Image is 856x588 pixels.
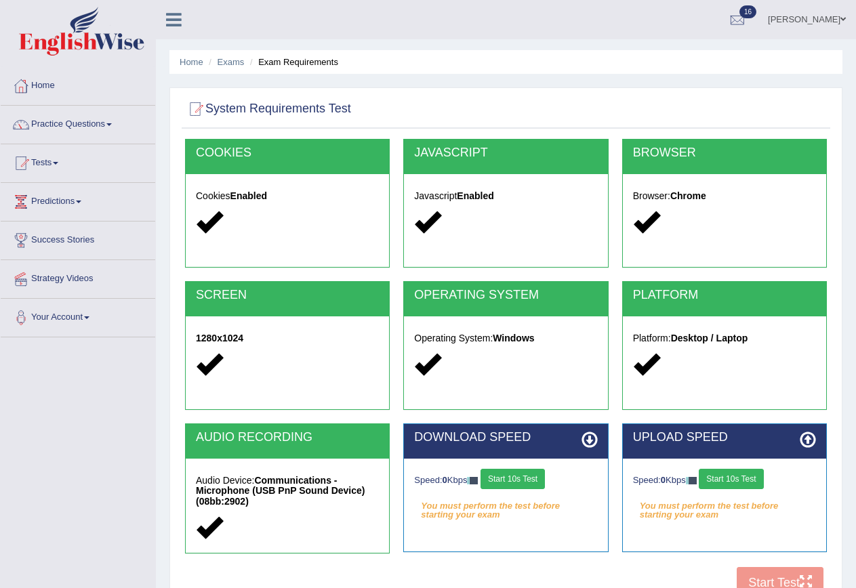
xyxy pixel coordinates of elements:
a: Practice Questions [1,106,155,140]
em: You must perform the test before starting your exam [414,496,597,516]
strong: Chrome [670,190,706,201]
strong: Enabled [230,190,267,201]
h5: Cookies [196,191,379,201]
h2: UPLOAD SPEED [633,431,816,444]
em: You must perform the test before starting your exam [633,496,816,516]
h2: AUDIO RECORDING [196,431,379,444]
strong: Communications - Microphone (USB PnP Sound Device) (08bb:2902) [196,475,365,507]
h2: DOWNLOAD SPEED [414,431,597,444]
h5: Javascript [414,191,597,201]
strong: Windows [493,333,534,343]
h2: System Requirements Test [185,99,351,119]
a: Your Account [1,299,155,333]
h5: Audio Device: [196,476,379,507]
li: Exam Requirements [247,56,338,68]
a: Tests [1,144,155,178]
div: Speed: Kbps [414,469,597,492]
button: Start 10s Test [481,469,545,489]
a: Predictions [1,183,155,217]
button: Start 10s Test [699,469,763,489]
h2: COOKIES [196,146,379,160]
h2: PLATFORM [633,289,816,302]
h5: Operating System: [414,333,597,343]
strong: 0 [443,475,447,485]
h2: JAVASCRIPT [414,146,597,160]
div: Speed: Kbps [633,469,816,492]
a: Strategy Videos [1,260,155,294]
h5: Platform: [633,333,816,343]
img: ajax-loader-fb-connection.gif [686,477,697,484]
h2: BROWSER [633,146,816,160]
a: Success Stories [1,222,155,255]
strong: 1280x1024 [196,333,243,343]
a: Home [180,57,203,67]
img: ajax-loader-fb-connection.gif [467,477,478,484]
strong: 0 [661,475,666,485]
strong: Enabled [457,190,493,201]
h2: OPERATING SYSTEM [414,289,597,302]
strong: Desktop / Laptop [671,333,748,343]
span: 16 [739,5,756,18]
h2: SCREEN [196,289,379,302]
a: Exams [218,57,245,67]
h5: Browser: [633,191,816,201]
a: Home [1,67,155,101]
